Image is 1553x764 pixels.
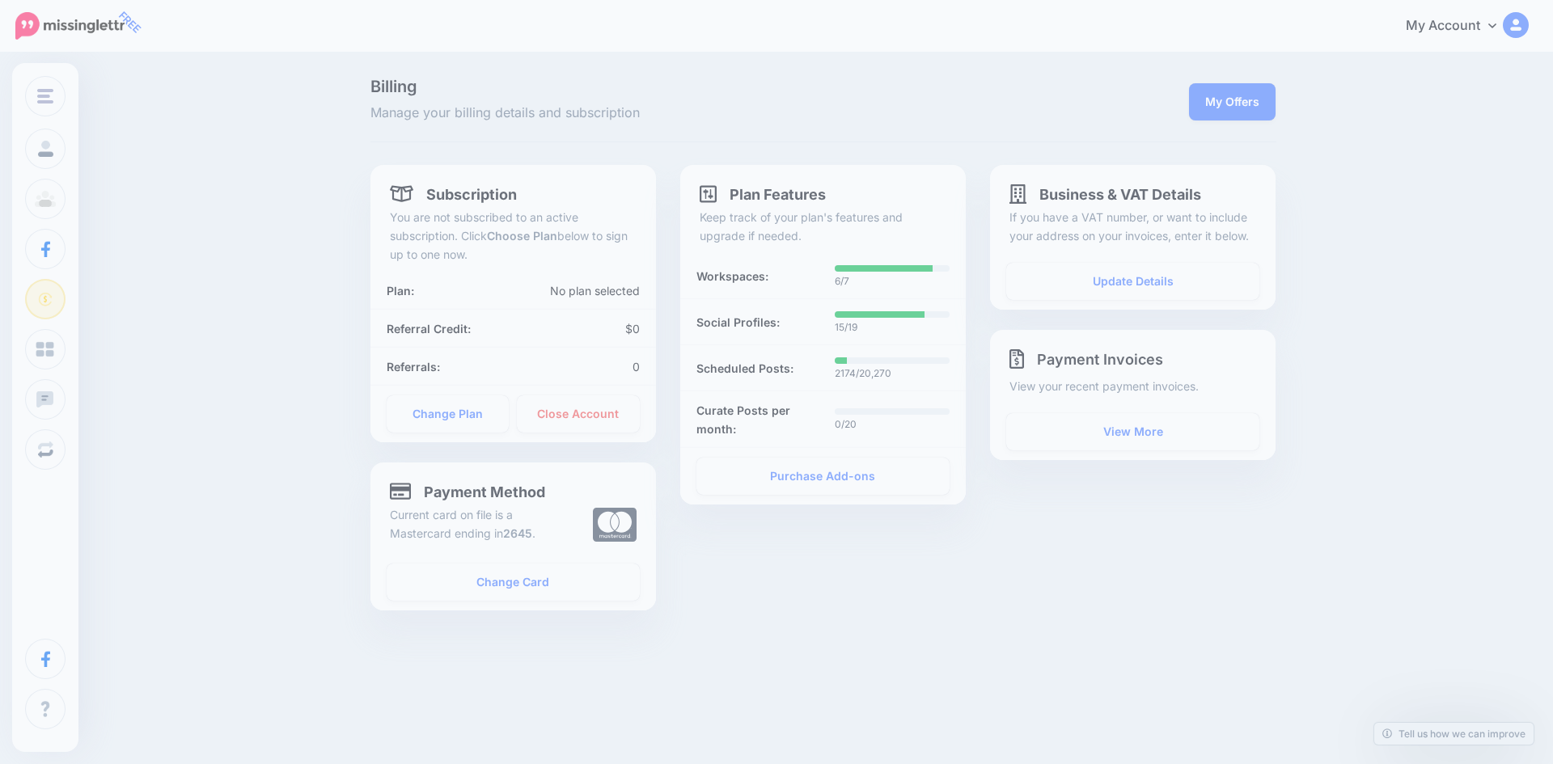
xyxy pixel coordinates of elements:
p: 0/20 [835,416,950,433]
a: Close Account [517,395,640,433]
h4: Business & VAT Details [1009,184,1201,204]
p: View your recent payment invoices. [1009,377,1256,395]
a: FREE [15,8,125,44]
p: 15/19 [835,319,950,336]
b: Plan: [387,284,414,298]
h4: Plan Features [700,184,826,204]
span: 0 [633,360,640,374]
p: Keep track of your plan's features and upgrade if needed. [700,208,946,245]
img: Missinglettr [15,12,125,40]
a: View More [1006,413,1259,450]
b: 2645 [503,526,532,540]
a: Change Card [387,564,640,601]
div: $0 [513,319,652,338]
span: FREE [113,6,146,39]
a: Change Plan [387,395,510,433]
b: Choose Plan [487,229,557,243]
a: Purchase Add-ons [696,458,950,495]
span: Manage your billing details and subscription [370,103,967,124]
a: My Offers [1189,83,1276,120]
a: Tell us how we can improve [1374,723,1534,745]
b: Social Profiles: [696,313,780,331]
h4: Payment Invoices [1009,349,1256,369]
b: Scheduled Posts: [696,359,793,378]
p: 6/7 [835,273,950,289]
img: menu.png [37,89,53,103]
p: Current card on file is a Mastercard ending in . [390,505,569,542]
a: Update Details [1006,263,1259,300]
a: My Account [1390,6,1529,46]
b: Workspaces: [696,267,768,285]
p: 2174/20,270 [835,365,950,382]
p: If you have a VAT number, or want to include your address on your invoices, enter it below. [1009,208,1256,245]
b: Referrals: [387,360,440,374]
span: Billing [370,78,967,95]
div: No plan selected [467,281,652,300]
h4: Subscription [390,184,518,204]
b: Referral Credit: [387,322,471,336]
p: You are not subscribed to an active subscription. Click below to sign up to one now. [390,208,637,264]
b: Curate Posts per month: [696,401,811,438]
h4: Payment Method [390,482,546,501]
